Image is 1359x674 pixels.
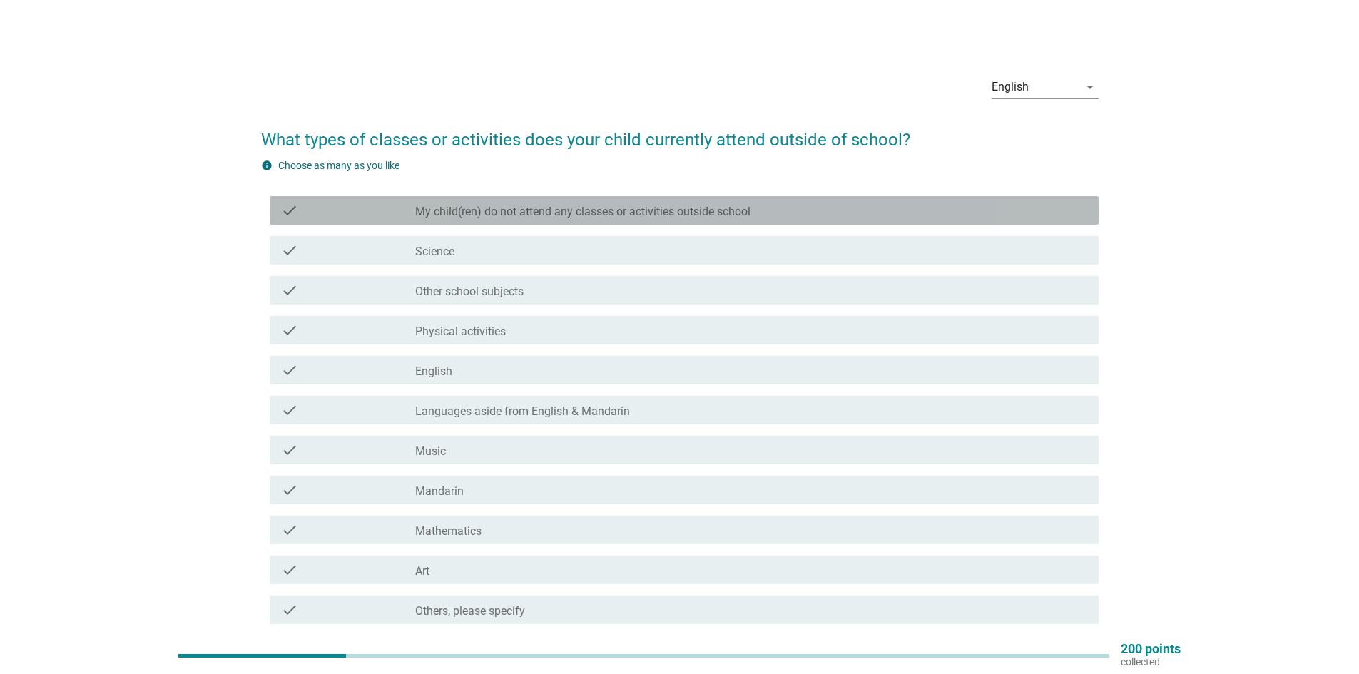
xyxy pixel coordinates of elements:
label: My child(ren) do not attend any classes or activities outside school [415,205,750,219]
label: Science [415,245,454,259]
h2: What types of classes or activities does your child currently attend outside of school? [261,113,1099,153]
label: Languages aside from English & Mandarin [415,404,630,419]
label: Mandarin [415,484,464,499]
label: Others, please specify [415,604,525,618]
i: info [261,160,273,171]
label: Physical activities [415,325,506,339]
label: Mathematics [415,524,482,538]
i: check [281,202,298,219]
p: 200 points [1121,643,1181,655]
p: collected [1121,655,1181,668]
label: Music [415,444,446,459]
i: check [281,282,298,299]
i: check [281,521,298,538]
label: Choose as many as you like [278,160,399,171]
i: check [281,322,298,339]
i: check [281,242,298,259]
i: arrow_drop_down [1081,78,1099,96]
label: Art [415,564,429,578]
label: Other school subjects [415,285,524,299]
i: check [281,402,298,419]
i: check [281,441,298,459]
i: check [281,601,298,618]
i: check [281,481,298,499]
i: check [281,561,298,578]
label: English [415,364,452,379]
i: check [281,362,298,379]
div: English [992,81,1029,93]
